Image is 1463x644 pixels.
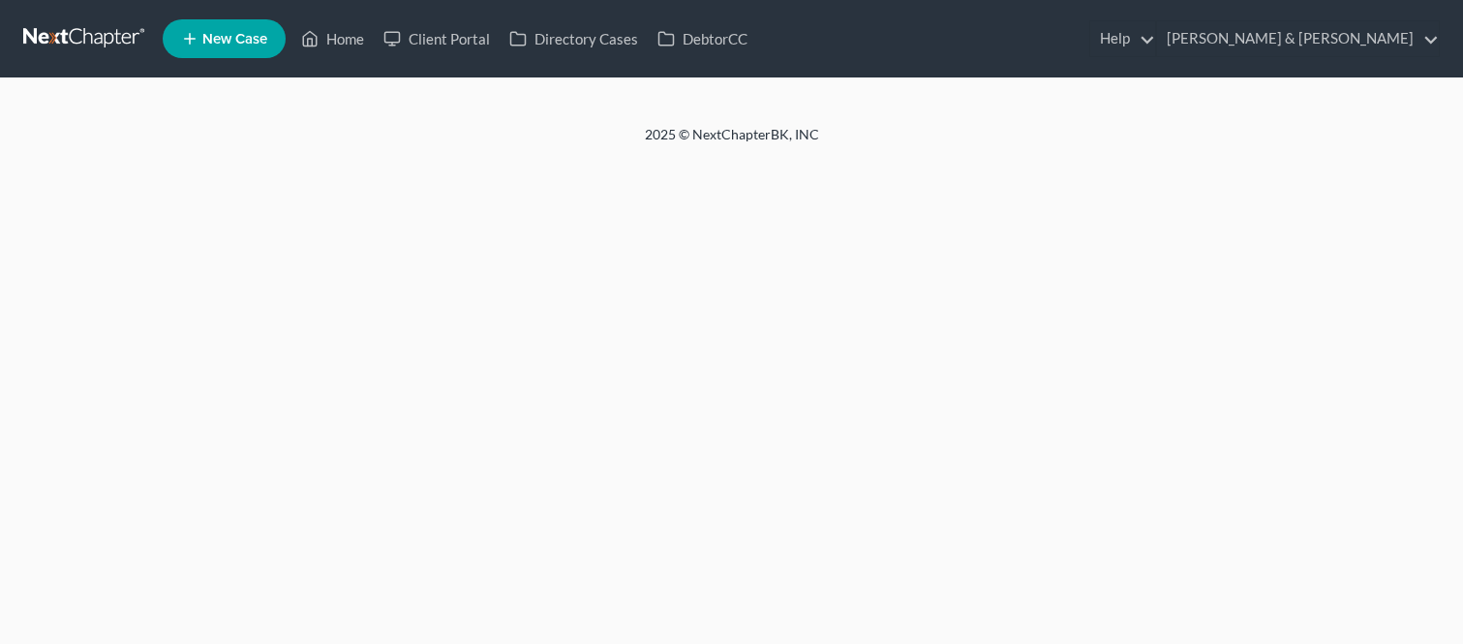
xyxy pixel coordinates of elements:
a: Help [1090,21,1155,56]
a: Directory Cases [500,21,648,56]
a: [PERSON_NAME] & [PERSON_NAME] [1157,21,1439,56]
a: Client Portal [374,21,500,56]
new-legal-case-button: New Case [163,19,286,58]
a: Home [291,21,374,56]
div: 2025 © NextChapterBK, INC [180,125,1284,160]
a: DebtorCC [648,21,757,56]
